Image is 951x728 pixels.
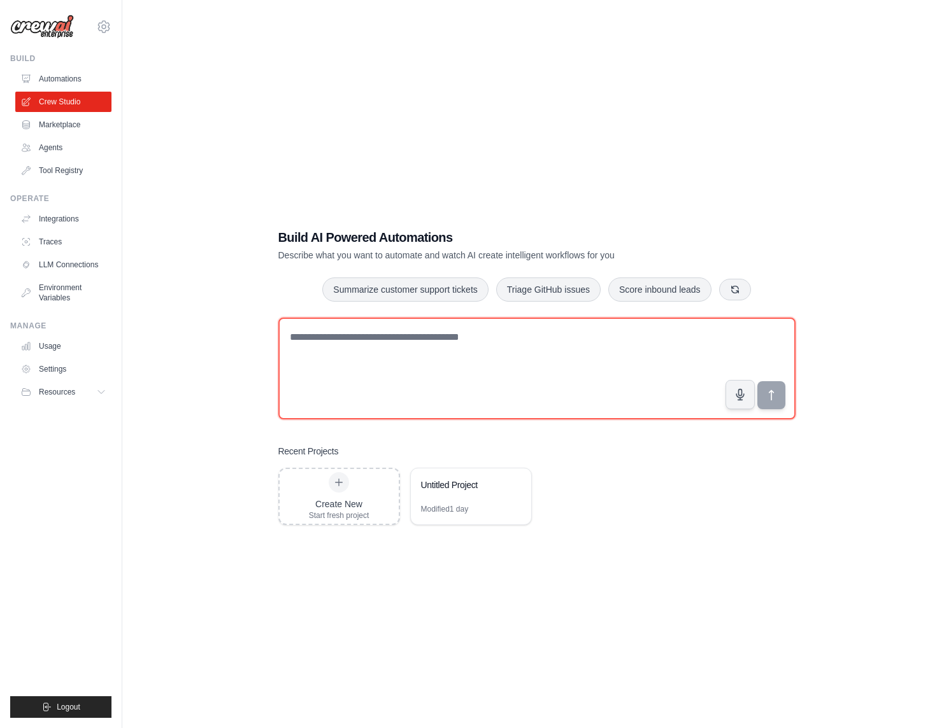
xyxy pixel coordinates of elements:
[15,209,111,229] a: Integrations
[57,702,80,712] span: Logout
[10,15,74,39] img: Logo
[421,504,469,514] div: Modified 1 day
[309,510,369,521] div: Start fresh project
[278,228,706,246] h1: Build AI Powered Automations
[15,137,111,158] a: Agents
[10,321,111,331] div: Manage
[309,498,369,510] div: Create New
[15,92,111,112] a: Crew Studio
[719,279,751,300] button: Get new suggestions
[726,380,755,409] button: Click to speak your automation idea
[15,359,111,379] a: Settings
[10,193,111,204] div: Operate
[15,232,111,252] a: Traces
[15,277,111,308] a: Environment Variables
[39,387,75,397] span: Resources
[15,160,111,181] a: Tool Registry
[322,277,488,302] button: Summarize customer support tickets
[887,667,951,728] iframe: Chat Widget
[10,696,111,718] button: Logout
[15,336,111,356] a: Usage
[15,115,111,135] a: Marketplace
[278,249,706,262] p: Describe what you want to automate and watch AI create intelligent workflows for you
[15,69,111,89] a: Automations
[421,479,508,491] div: Untitled Project
[15,255,111,275] a: LLM Connections
[496,277,601,302] button: Triage GitHub issues
[608,277,711,302] button: Score inbound leads
[15,382,111,402] button: Resources
[10,53,111,64] div: Build
[278,445,339,458] h3: Recent Projects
